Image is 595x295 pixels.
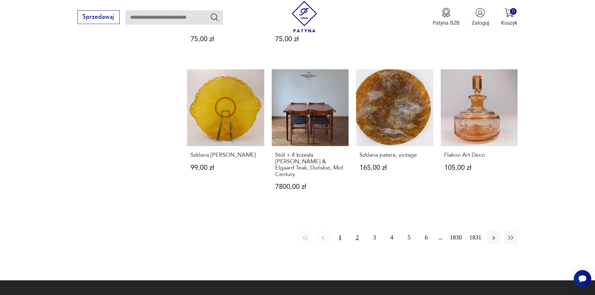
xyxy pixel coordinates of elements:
[289,1,320,32] img: Patyna - sklep z meblami i dekoracjami vintage
[501,19,518,27] p: Koszyk
[433,8,460,27] button: Patyna B2B
[350,231,364,244] button: 2
[501,8,518,27] button: 0Koszyk
[402,231,416,244] button: 5
[433,19,460,27] p: Patyna B2B
[385,231,399,244] button: 4
[272,69,349,205] a: Stół + 4 krzesła Schonning & Elgaard Teak, Duńskie, Mid CenturyStół + 4 krzesła [PERSON_NAME] & E...
[275,184,345,190] p: 7800,00 zł
[574,270,591,288] iframe: Smartsupp widget button
[444,30,514,36] p: 105,00 zł
[475,8,485,17] img: Ikonka użytkownika
[419,231,433,244] button: 6
[510,8,517,15] div: 0
[275,36,345,42] p: 75,00 zł
[472,19,489,27] p: Zaloguj
[191,165,261,171] p: 99,00 zł
[448,231,464,244] button: 1830
[77,10,120,24] button: Sprzedawaj
[359,152,430,158] h3: Szklana patera, vintage
[368,231,381,244] button: 3
[77,15,120,20] a: Sprzedawaj
[359,165,430,171] p: 165,00 zł
[191,36,261,42] p: 75,00 zł
[359,30,430,36] p: 215,00 zł
[472,8,489,27] button: Zaloguj
[191,152,261,158] h3: Szklana [PERSON_NAME]
[433,8,460,27] a: Ikona medaluPatyna B2B
[441,69,518,205] a: Flakon Art DecoFlakon Art Deco105,00 zł
[210,12,219,22] button: Szukaj
[444,165,514,171] p: 105,00 zł
[441,8,451,17] img: Ikona medalu
[333,231,347,244] button: 1
[468,231,483,244] button: 1831
[187,69,264,205] a: Szklana patera BrockwitzSzklana [PERSON_NAME]99,00 zł
[356,69,433,205] a: Szklana patera, vintageSzklana patera, vintage165,00 zł
[444,152,514,158] h3: Flakon Art Deco
[275,152,345,178] h3: Stół + 4 krzesła [PERSON_NAME] & Elgaard Teak, Duńskie, Mid Century
[504,8,514,17] img: Ikona koszyka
